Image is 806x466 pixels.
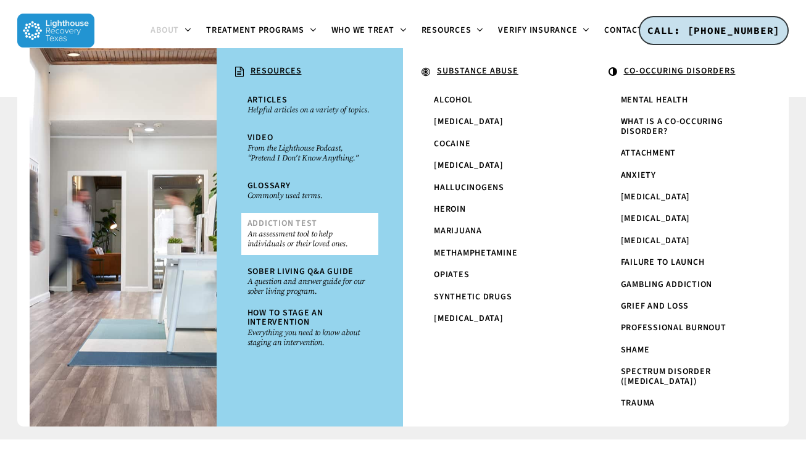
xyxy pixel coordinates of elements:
a: What is a Co-Occuring Disorder? [615,111,752,143]
span: Grief and Loss [621,300,689,312]
a: Attachment [615,143,752,164]
span: Marijuana [434,225,482,237]
a: [MEDICAL_DATA] [615,186,752,208]
small: Everything you need to know about staging an intervention. [247,328,373,347]
span: [MEDICAL_DATA] [434,159,504,172]
span: Trauma [621,397,655,409]
small: Helpful articles on a variety of topics. [247,105,373,115]
span: Who We Treat [331,24,394,36]
a: Resources [414,26,491,36]
span: Alcohol [434,94,472,106]
a: Opiates [428,264,565,286]
span: Opiates [434,268,469,281]
a: . [42,60,204,82]
a: Sober Living Q&A GuideA question and answer guide for our sober living program. [241,261,379,302]
span: Attachment [621,147,676,159]
a: [MEDICAL_DATA] [428,111,565,133]
a: [MEDICAL_DATA] [615,208,752,230]
u: CO-OCCURING DISORDERS [624,65,736,77]
a: Synthetic Drugs [428,286,565,308]
small: An assessment tool to help individuals or their loved ones. [247,229,373,249]
a: Treatment Programs [199,26,324,36]
a: Grief and Loss [615,296,752,317]
span: Articles [247,94,288,106]
a: Shame [615,339,752,361]
span: Spectrum Disorder ([MEDICAL_DATA]) [621,365,711,387]
a: Gambling Addiction [615,274,752,296]
small: A question and answer guide for our sober living program. [247,277,373,296]
a: [MEDICAL_DATA] [428,308,565,330]
a: Spectrum Disorder ([MEDICAL_DATA]) [615,361,752,393]
a: CALL: [PHONE_NUMBER] [639,16,789,46]
span: Gambling Addiction [621,278,713,291]
span: How To Stage An Intervention [247,307,323,328]
a: Anxiety [615,165,752,186]
span: Anxiety [621,169,656,181]
span: Addiction Test [247,217,318,230]
a: How To Stage An InterventionEverything you need to know about staging an intervention. [241,302,379,354]
a: Marijuana [428,220,565,242]
a: Who We Treat [324,26,414,36]
a: Cocaine [428,133,565,155]
span: . [48,65,51,77]
img: Lighthouse Recovery Texas [17,14,94,48]
span: Hallucinogens [434,181,504,194]
span: About [151,24,179,36]
span: Failure to Launch [621,256,705,268]
span: CALL: [PHONE_NUMBER] [647,24,780,36]
a: Alcohol [428,89,565,111]
span: What is a Co-Occuring Disorder? [621,115,723,137]
a: Addiction TestAn assessment tool to help individuals or their loved ones. [241,213,379,254]
span: Glossary [247,180,291,192]
a: VideoFrom the Lighthouse Podcast, “Pretend I Don’t Know Anything.” [241,127,379,169]
span: Resources [422,24,472,36]
span: Mental Health [621,94,688,106]
a: About [143,26,199,36]
a: Mental Health [615,89,752,111]
span: Cocaine [434,138,470,150]
span: Video [247,131,273,144]
a: [MEDICAL_DATA] [615,230,752,252]
a: GlossaryCommonly used terms. [241,175,379,207]
span: Methamphetamine [434,247,517,259]
span: [MEDICAL_DATA] [434,312,504,325]
a: [MEDICAL_DATA] [428,155,565,177]
span: [MEDICAL_DATA] [621,212,691,225]
small: Commonly used terms. [247,191,373,201]
span: [MEDICAL_DATA] [434,115,504,128]
a: Contact [597,26,662,36]
span: Treatment Programs [206,24,304,36]
span: Synthetic Drugs [434,291,512,303]
a: Methamphetamine [428,243,565,264]
u: SUBSTANCE ABUSE [437,65,518,77]
span: Contact [604,24,642,36]
a: Professional Burnout [615,317,752,339]
span: Heroin [434,203,466,215]
span: [MEDICAL_DATA] [621,235,691,247]
a: Failure to Launch [615,252,752,273]
a: ArticlesHelpful articles on a variety of topics. [241,89,379,121]
a: Hallucinogens [428,177,565,199]
a: Trauma [615,393,752,414]
a: Verify Insurance [491,26,597,36]
span: Sober Living Q&A Guide [247,265,354,278]
a: Heroin [428,199,565,220]
a: SUBSTANCE ABUSE [415,60,578,84]
span: Professional Burnout [621,322,726,334]
a: RESOURCES [229,60,391,84]
a: CO-OCCURING DISORDERS [602,60,765,84]
span: Shame [621,344,650,356]
span: [MEDICAL_DATA] [621,191,691,203]
u: RESOURCES [251,65,302,77]
small: From the Lighthouse Podcast, “Pretend I Don’t Know Anything.” [247,143,373,163]
span: Verify Insurance [498,24,577,36]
